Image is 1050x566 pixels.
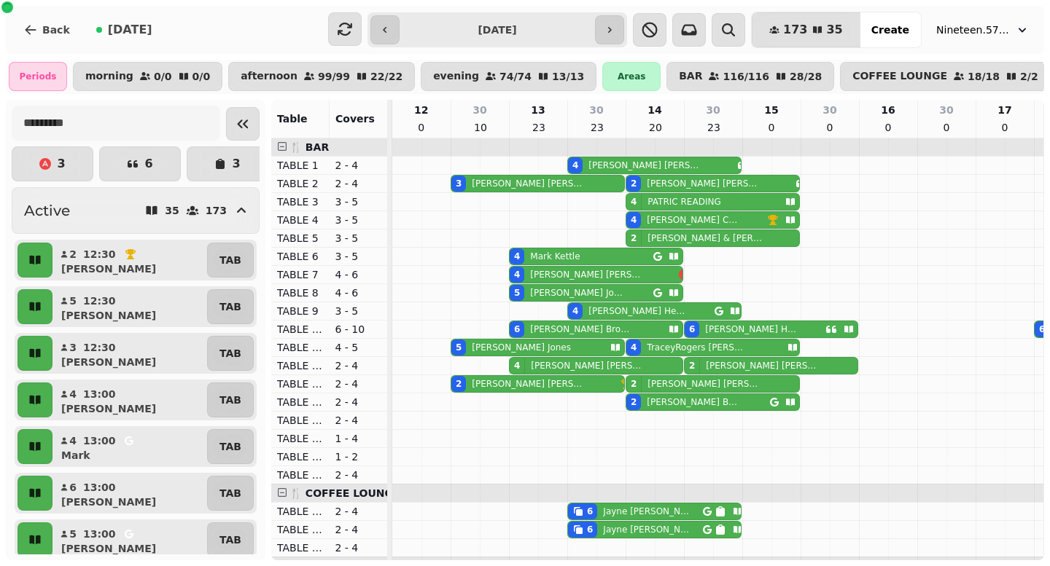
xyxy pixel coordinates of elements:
p: 0 / 0 [192,71,211,82]
p: PATRIC READING [647,196,720,208]
p: 30 [472,103,486,117]
button: TAB [207,382,254,417]
div: 4 [514,251,520,262]
p: TAB [219,346,241,361]
p: [PERSON_NAME] [61,308,156,323]
p: [PERSON_NAME] [PERSON_NAME] [472,178,584,189]
p: 0 [824,120,836,135]
p: 2 - 4 [335,504,382,519]
p: 6 - 10 [335,322,382,337]
p: COFFEE LOUNGE [852,71,947,82]
div: 4 [631,342,637,353]
p: 4 - 5 [335,340,382,355]
div: 6 [689,323,695,335]
p: [PERSON_NAME] [PERSON_NAME] [706,360,819,372]
div: 6 [1039,323,1045,335]
p: 12 [414,103,428,117]
p: morning [85,71,133,82]
button: Active35173 [12,187,260,234]
p: TABLE 8 [277,286,324,300]
p: 2 - 4 [335,541,382,555]
p: TABLE 7 [277,267,324,282]
p: TABLE 14 [277,358,324,373]
p: [PERSON_NAME] [PERSON_NAME] [647,178,759,189]
div: 5 [514,287,520,299]
button: BAR116/11628/28 [666,62,834,91]
div: 6 [587,506,593,517]
p: 30 [822,103,836,117]
p: [PERSON_NAME] [PERSON_NAME] [647,378,761,390]
span: 35 [826,24,842,36]
p: 1 - 4 [335,431,382,446]
p: 30 [706,103,720,117]
p: [PERSON_NAME] Brown [530,323,631,335]
div: Areas [602,62,661,91]
p: 3 - 5 [335,231,382,245]
p: [PERSON_NAME] Henaughan [588,305,685,317]
button: 413:00[PERSON_NAME] [55,382,204,417]
p: 6 [144,158,152,170]
p: BAR [679,71,702,82]
p: [PERSON_NAME] Hampson [705,323,798,335]
p: 2 - 4 [335,468,382,482]
p: evening [433,71,479,82]
div: 2 [631,378,637,390]
p: [PERSON_NAME] [PERSON_NAME] [588,160,701,171]
p: [PERSON_NAME] Jones [530,287,625,299]
p: TABLE 6 [277,249,324,264]
p: TABLE 12 [277,340,324,355]
p: 3 [69,340,77,355]
div: 2 [456,378,462,390]
button: TAB [207,289,254,324]
button: Collapse sidebar [226,107,260,141]
p: 3 [232,158,240,170]
p: TABLE 22 [277,541,324,555]
p: TraceyRogers [PERSON_NAME] [647,342,749,353]
span: Nineteen.57 Restaurant & Bar [936,23,1009,37]
p: 13:00 [83,527,116,541]
p: [PERSON_NAME] [61,541,156,556]
p: 99 / 99 [318,71,350,82]
p: 2 / 2 [1020,71,1038,82]
p: 3 - 5 [335,249,382,264]
div: 3 [456,178,462,189]
p: Jayne [PERSON_NAME] [603,506,691,517]
p: TABLE 2 [277,176,324,191]
button: 613:00[PERSON_NAME] [55,476,204,511]
button: 312:30[PERSON_NAME] [55,336,204,371]
p: TABLE 10 [277,322,324,337]
button: evening74/7413/13 [421,62,596,91]
p: [PERSON_NAME] Jones [472,342,571,353]
p: 20 [649,120,661,135]
button: TAB [207,522,254,557]
p: TABLE 21 [277,522,324,537]
span: 173 [783,24,807,36]
p: 2 - 4 [335,395,382,409]
p: [PERSON_NAME] [PERSON_NAME] [530,269,642,280]
h2: Active [24,200,70,221]
div: 2 [631,232,637,244]
p: [PERSON_NAME] Betteley [647,396,742,408]
p: 2 [69,247,77,262]
div: 6 [587,524,593,535]
p: 173 [206,205,227,216]
p: 22 / 22 [370,71,402,82]
p: 0 / 0 [154,71,172,82]
p: [PERSON_NAME] Cook [647,214,739,226]
p: 12:30 [83,340,116,355]
p: TAB [219,532,241,547]
button: Create [860,12,921,47]
button: 512:30[PERSON_NAME] [55,289,204,324]
div: 2 [631,396,637,408]
p: TAB [219,393,241,407]
button: Back [12,12,82,47]
p: TABLE 19 [277,449,324,464]
p: 74 / 74 [499,71,532,82]
p: 13:00 [83,433,116,448]
p: 2 - 4 [335,377,382,391]
p: TAB [219,253,241,267]
button: afternoon99/9922/22 [228,62,415,91]
p: 23 [591,120,602,135]
span: [DATE] [108,24,152,36]
p: [PERSON_NAME] & [PERSON_NAME] [647,232,763,244]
